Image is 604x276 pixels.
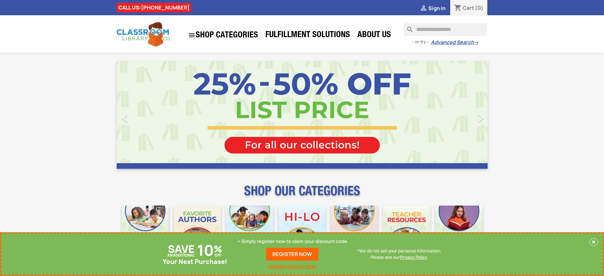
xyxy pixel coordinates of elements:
a: Previous [117,61,172,169]
a: About Us [354,29,394,42]
p: SHOP OUR CATEGORIES [117,189,488,200]
img: Classroom Library Company [117,22,171,47]
i: shopping_cart [454,4,462,12]
a: Next [432,61,488,169]
input: Search [404,23,487,36]
ul: Carousel container [117,61,488,169]
div: CALL US: [117,3,191,12]
i:  [117,110,133,126]
img: CLC_Bulk_Mobile.jpg [122,206,169,253]
img: CLC_Phonics_And_Decodables_Mobile.jpg [226,206,273,253]
img: CLC_Teacher_Resources_Mobile.jpg [383,206,430,253]
a: [PHONE_NUMBER] [141,4,190,11]
span: Cart [463,4,474,11]
a: SHOP CATEGORIES [185,28,261,42]
span: - or try - [412,39,431,45]
a:  Sign in [420,5,445,12]
span: Sign in [428,5,445,12]
span: → [474,39,479,46]
a: Advanced Search→ [431,39,479,46]
i:  [473,110,489,126]
img: CLC_Dyslexia_Mobile.jpg [435,206,483,253]
img: CLC_Fiction_Nonfiction_Mobile.jpg [331,206,378,253]
a: Fulfillment Solutions [262,29,353,42]
i:  [420,5,427,12]
i: search [404,23,411,31]
span: (0) [475,4,484,11]
img: CLC_HiLo_Mobile.jpg [278,206,326,253]
img: CLC_Favorite_Authors_Mobile.jpg [174,206,221,253]
i:  [188,31,196,39]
